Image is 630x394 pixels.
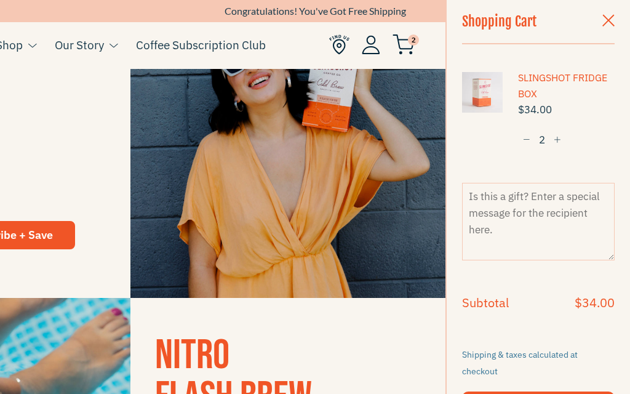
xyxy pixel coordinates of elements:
[518,70,615,102] a: SLINGSHOT FRIDGE BOX
[55,36,104,54] a: Our Story
[575,297,615,309] h4: $34.00
[393,34,415,55] img: cart
[362,35,380,54] img: Account
[518,102,615,118] span: $34.00
[393,38,415,52] a: 2
[408,34,419,46] span: 2
[329,34,349,55] img: Find Us
[136,36,266,54] a: Coffee Subscription Club
[462,297,509,309] h4: Subtotal
[518,129,566,151] input: quantity
[462,349,578,377] small: Shipping & taxes calculated at checkout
